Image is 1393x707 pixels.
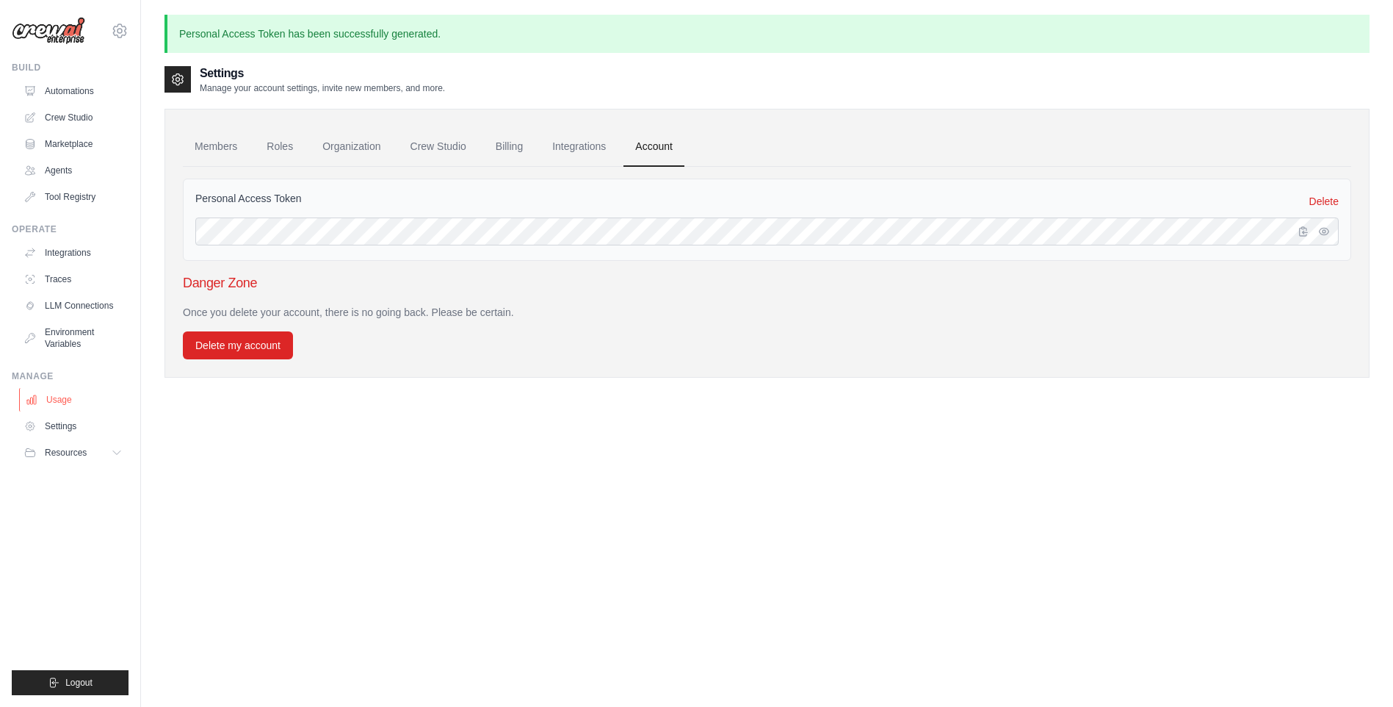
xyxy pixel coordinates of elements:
[18,79,129,103] a: Automations
[200,82,445,94] p: Manage your account settings, invite new members, and more.
[45,447,87,459] span: Resources
[183,273,1351,293] h3: Danger Zone
[18,268,129,291] a: Traces
[399,127,478,167] a: Crew Studio
[18,185,129,209] a: Tool Registry
[18,132,129,156] a: Marketplace
[18,414,129,438] a: Settings
[183,331,293,359] button: Delete my account
[12,670,129,695] button: Logout
[12,17,85,45] img: Logo
[183,305,1351,320] p: Once you delete your account, there is no going back. Please be certain.
[18,159,129,182] a: Agents
[311,127,392,167] a: Organization
[12,223,129,235] div: Operate
[19,388,130,412] a: Usage
[484,127,535,167] a: Billing
[12,62,129,73] div: Build
[164,15,1370,53] p: Personal Access Token has been successfully generated.
[12,370,129,382] div: Manage
[18,320,129,356] a: Environment Variables
[183,127,249,167] a: Members
[18,241,129,265] a: Integrations
[18,294,129,317] a: LLM Connections
[195,191,302,206] label: Personal Access Token
[18,106,129,129] a: Crew Studio
[65,677,93,689] span: Logout
[540,127,618,167] a: Integrations
[18,441,129,464] button: Resources
[200,65,445,82] h2: Settings
[1309,194,1339,209] a: Delete
[255,127,305,167] a: Roles
[623,127,684,167] a: Account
